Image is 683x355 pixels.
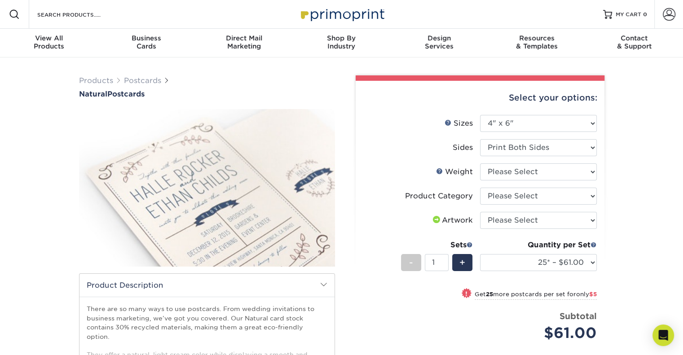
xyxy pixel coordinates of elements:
[475,291,597,300] small: Get more postcards per set for
[79,90,107,98] span: Natural
[293,34,390,50] div: Industry
[97,29,195,57] a: BusinessCards
[405,191,473,202] div: Product Category
[431,215,473,226] div: Artwork
[195,29,293,57] a: Direct MailMarketing
[390,34,488,50] div: Services
[589,291,597,298] span: $5
[409,256,413,269] span: -
[480,240,597,250] div: Quantity per Set
[79,90,335,98] a: NaturalPostcards
[488,29,585,57] a: Resources& Templates
[293,34,390,42] span: Shop By
[363,81,597,115] div: Select your options:
[576,291,597,298] span: only
[453,142,473,153] div: Sides
[616,11,641,18] span: MY CART
[390,29,488,57] a: DesignServices
[459,256,465,269] span: +
[297,4,387,24] img: Primoprint
[195,34,293,50] div: Marketing
[97,34,195,50] div: Cards
[465,289,467,298] span: !
[560,311,597,321] strong: Subtotal
[436,167,473,177] div: Weight
[390,34,488,42] span: Design
[36,9,124,20] input: SEARCH PRODUCTS.....
[586,34,683,42] span: Contact
[97,34,195,42] span: Business
[195,34,293,42] span: Direct Mail
[124,76,161,85] a: Postcards
[488,34,585,42] span: Resources
[487,322,597,344] div: $61.00
[445,118,473,129] div: Sizes
[401,240,473,250] div: Sets
[79,99,335,276] img: Natural 01
[79,76,113,85] a: Products
[486,291,493,298] strong: 25
[586,29,683,57] a: Contact& Support
[488,34,585,50] div: & Templates
[79,90,335,98] h1: Postcards
[79,274,335,297] h2: Product Description
[652,324,674,346] div: Open Intercom Messenger
[586,34,683,50] div: & Support
[293,29,390,57] a: Shop ByIndustry
[643,11,647,18] span: 0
